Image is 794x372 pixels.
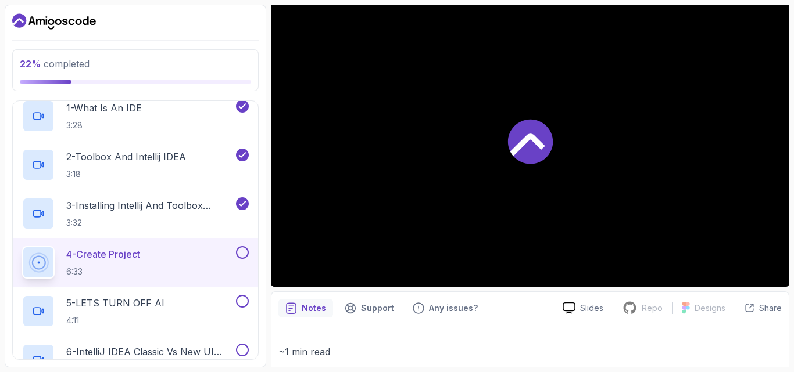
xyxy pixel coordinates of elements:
button: 1-What Is An IDE3:28 [22,100,249,132]
a: Slides [553,302,613,314]
button: Share [735,302,782,314]
p: 5 - LETS TURN OFF AI [66,296,164,310]
p: 3:32 [66,217,234,229]
p: Slides [580,302,603,314]
button: 2-Toolbox And Intellij IDEA3:18 [22,149,249,181]
button: 4-Create Project6:33 [22,246,249,279]
p: Notes [302,302,326,314]
p: 2 - Toolbox And Intellij IDEA [66,150,186,164]
button: 5-LETS TURN OFF AI4:11 [22,295,249,327]
a: Dashboard [12,12,96,31]
button: Feedback button [406,299,485,317]
span: completed [20,58,90,70]
p: 3 - Installing Intellij And Toolbox Configuration [66,198,234,212]
p: 6:33 [66,266,140,277]
p: 3:18 [66,168,186,180]
p: Support [361,302,394,314]
p: ~1 min read [278,344,782,360]
p: 3:28 [66,120,142,131]
p: Any issues? [429,302,478,314]
button: Support button [338,299,401,317]
p: Repo [642,302,663,314]
p: 4 - Create Project [66,247,140,261]
p: 4:11 [66,315,164,326]
span: 22 % [20,58,41,70]
p: 6 - IntelliJ IDEA Classic Vs New UI (User Interface) [66,345,234,359]
p: 1 - What Is An IDE [66,101,142,115]
button: notes button [278,299,333,317]
button: 3-Installing Intellij And Toolbox Configuration3:32 [22,197,249,230]
p: Share [759,302,782,314]
p: Designs [695,302,725,314]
